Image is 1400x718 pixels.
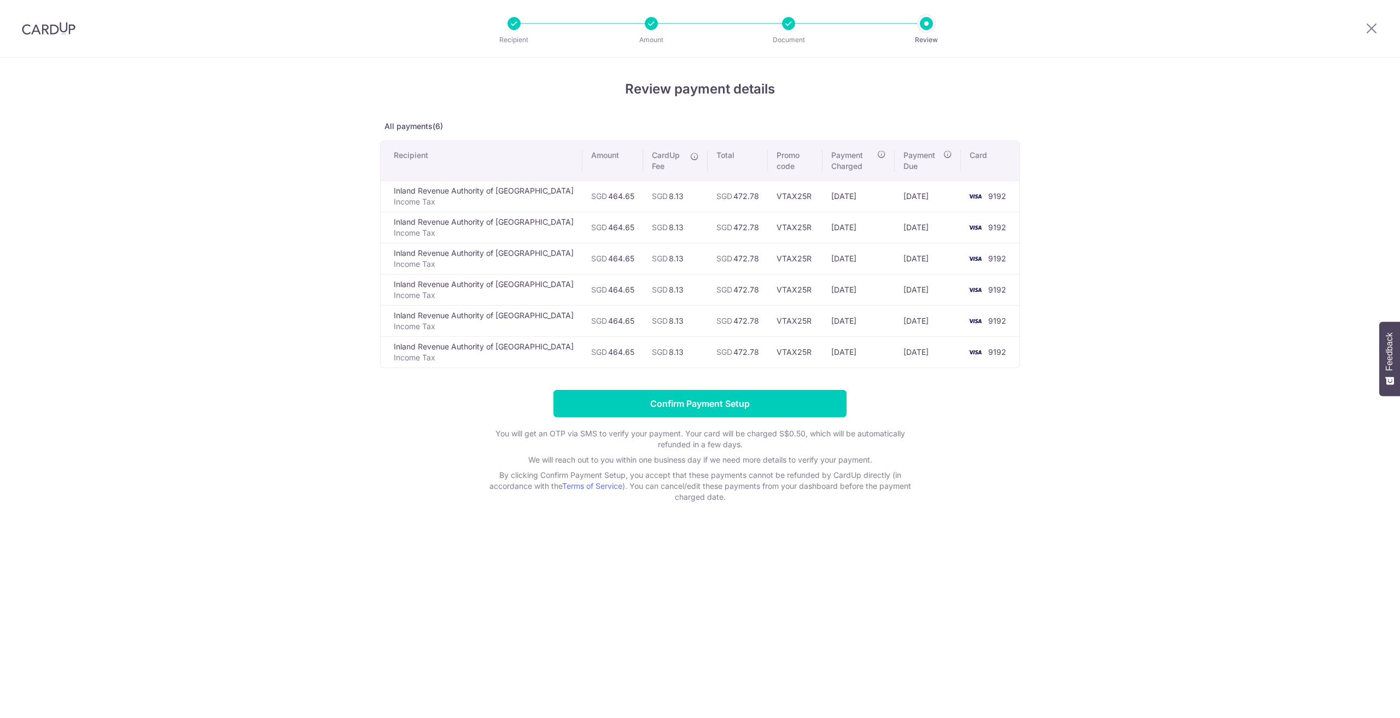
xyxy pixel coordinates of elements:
[822,180,894,212] td: [DATE]
[652,254,668,263] span: SGD
[964,221,986,234] img: <span class="translation_missing" title="translation missing: en.account_steps.new_confirm_form.b...
[591,254,607,263] span: SGD
[643,243,708,274] td: 8.13
[716,254,732,263] span: SGD
[652,150,685,172] span: CardUp Fee
[708,212,768,243] td: 472.78
[611,34,692,45] p: Amount
[643,305,708,336] td: 8.13
[716,223,732,232] span: SGD
[895,305,961,336] td: [DATE]
[768,336,823,367] td: VTAX25R
[964,283,986,296] img: <span class="translation_missing" title="translation missing: en.account_steps.new_confirm_form.b...
[643,212,708,243] td: 8.13
[988,223,1006,232] span: 9192
[716,347,732,357] span: SGD
[394,290,574,301] p: Income Tax
[716,285,732,294] span: SGD
[582,212,643,243] td: 464.65
[988,285,1006,294] span: 9192
[964,346,986,359] img: <span class="translation_missing" title="translation missing: en.account_steps.new_confirm_form.b...
[768,212,823,243] td: VTAX25R
[381,336,582,367] td: Inland Revenue Authority of [GEOGRAPHIC_DATA]
[708,180,768,212] td: 472.78
[964,314,986,328] img: <span class="translation_missing" title="translation missing: en.account_steps.new_confirm_form.b...
[831,150,873,172] span: Payment Charged
[381,141,582,180] th: Recipient
[988,191,1006,201] span: 9192
[643,274,708,305] td: 8.13
[394,196,574,207] p: Income Tax
[895,274,961,305] td: [DATE]
[591,316,607,325] span: SGD
[394,321,574,332] p: Income Tax
[481,470,919,503] p: By clicking Confirm Payment Setup, you accept that these payments cannot be refunded by CardUp di...
[708,243,768,274] td: 472.78
[708,305,768,336] td: 472.78
[895,212,961,243] td: [DATE]
[768,243,823,274] td: VTAX25R
[748,34,829,45] p: Document
[895,180,961,212] td: [DATE]
[822,243,894,274] td: [DATE]
[822,212,894,243] td: [DATE]
[768,180,823,212] td: VTAX25R
[582,180,643,212] td: 464.65
[394,352,574,363] p: Income Tax
[708,336,768,367] td: 472.78
[381,274,582,305] td: Inland Revenue Authority of [GEOGRAPHIC_DATA]
[1385,332,1395,371] span: Feedback
[652,191,668,201] span: SGD
[988,254,1006,263] span: 9192
[394,259,574,270] p: Income Tax
[22,22,75,35] img: CardUp
[381,212,582,243] td: Inland Revenue Authority of [GEOGRAPHIC_DATA]
[381,305,582,336] td: Inland Revenue Authority of [GEOGRAPHIC_DATA]
[716,316,732,325] span: SGD
[481,454,919,465] p: We will reach out to you within one business day if we need more details to verify your payment.
[652,347,668,357] span: SGD
[652,316,668,325] span: SGD
[988,347,1006,357] span: 9192
[708,274,768,305] td: 472.78
[822,305,894,336] td: [DATE]
[643,336,708,367] td: 8.13
[822,336,894,367] td: [DATE]
[381,180,582,212] td: Inland Revenue Authority of [GEOGRAPHIC_DATA]
[1379,322,1400,396] button: Feedback - Show survey
[553,390,847,417] input: Confirm Payment Setup
[380,79,1020,99] h4: Review payment details
[895,336,961,367] td: [DATE]
[591,285,607,294] span: SGD
[582,274,643,305] td: 464.65
[988,316,1006,325] span: 9192
[582,336,643,367] td: 464.65
[964,190,986,203] img: <span class="translation_missing" title="translation missing: en.account_steps.new_confirm_form.b...
[822,274,894,305] td: [DATE]
[768,274,823,305] td: VTAX25R
[716,191,732,201] span: SGD
[582,141,643,180] th: Amount
[381,243,582,274] td: Inland Revenue Authority of [GEOGRAPHIC_DATA]
[708,141,768,180] th: Total
[768,305,823,336] td: VTAX25R
[652,223,668,232] span: SGD
[562,481,622,491] a: Terms of Service
[895,243,961,274] td: [DATE]
[380,121,1020,132] p: All payments(6)
[652,285,668,294] span: SGD
[903,150,940,172] span: Payment Due
[591,191,607,201] span: SGD
[964,252,986,265] img: <span class="translation_missing" title="translation missing: en.account_steps.new_confirm_form.b...
[768,141,823,180] th: Promo code
[474,34,555,45] p: Recipient
[961,141,1019,180] th: Card
[582,305,643,336] td: 464.65
[643,180,708,212] td: 8.13
[886,34,967,45] p: Review
[591,347,607,357] span: SGD
[481,428,919,450] p: You will get an OTP via SMS to verify your payment. Your card will be charged S$0.50, which will ...
[591,223,607,232] span: SGD
[582,243,643,274] td: 464.65
[394,227,574,238] p: Income Tax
